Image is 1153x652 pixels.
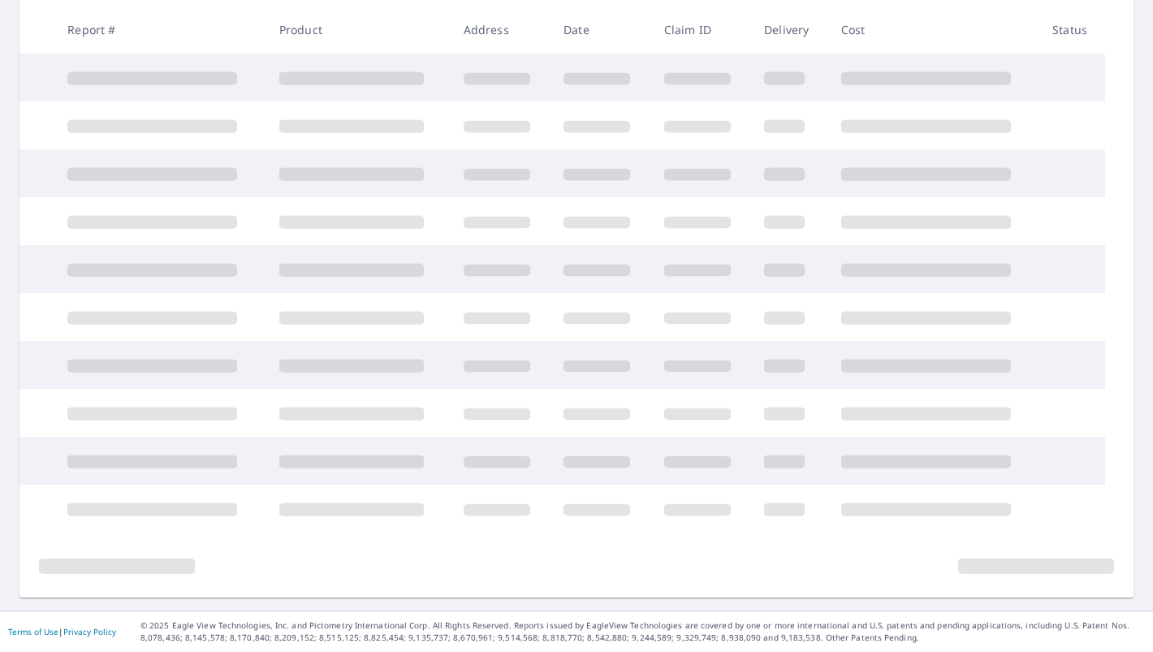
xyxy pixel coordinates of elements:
[1039,6,1105,54] th: Status
[8,627,116,637] p: |
[54,6,266,54] th: Report #
[8,626,58,637] a: Terms of Use
[551,6,651,54] th: Date
[751,6,827,54] th: Delivery
[828,6,1040,54] th: Cost
[63,626,116,637] a: Privacy Policy
[451,6,551,54] th: Address
[651,6,752,54] th: Claim ID
[266,6,451,54] th: Product
[140,620,1145,644] p: © 2025 Eagle View Technologies, Inc. and Pictometry International Corp. All Rights Reserved. Repo...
